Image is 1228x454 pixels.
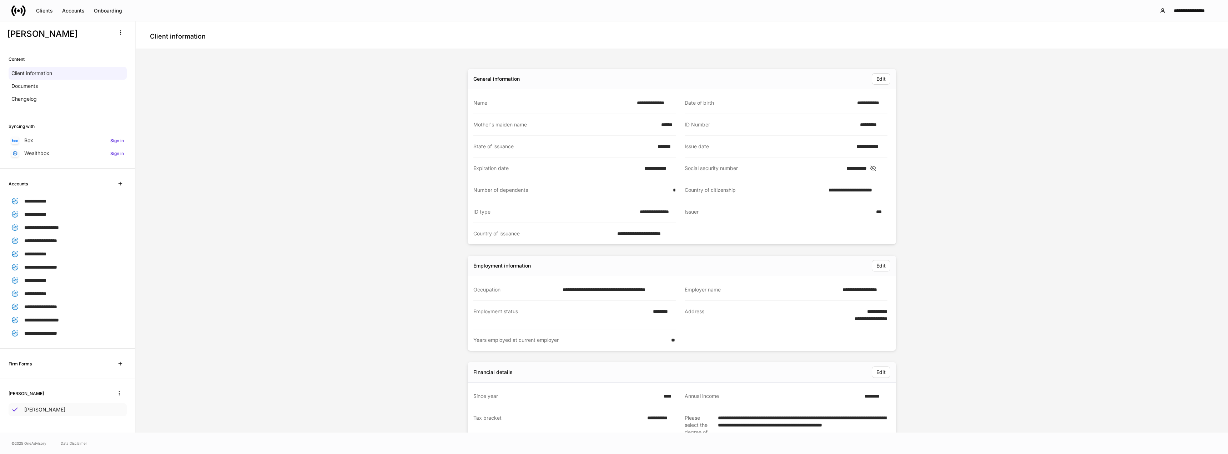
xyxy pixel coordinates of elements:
div: Number of dependents [473,186,669,194]
div: Annual income [685,393,860,400]
a: Documents [9,80,127,93]
p: Box [24,137,33,144]
div: Country of citizenship [685,186,824,194]
div: State of issuance [473,143,653,150]
div: Address [685,308,838,322]
div: Issuer [685,208,872,216]
a: Client information [9,67,127,80]
h6: Content [9,56,25,63]
h3: [PERSON_NAME] [7,28,110,40]
div: Edit [876,263,886,268]
p: Wealthbox [24,150,49,157]
button: Accounts [57,5,89,16]
div: ID type [473,208,635,215]
div: Accounts [62,8,85,13]
div: Edit [876,370,886,375]
h6: [PERSON_NAME] [9,390,44,397]
span: © 2025 OneAdvisory [11,440,46,446]
button: Edit [872,73,890,85]
h6: Sign in [110,150,124,157]
h6: Sign in [110,137,124,144]
div: General information [473,75,520,83]
a: [PERSON_NAME] [9,403,127,416]
div: Expiration date [473,165,640,172]
p: Changelog [11,95,37,103]
p: [PERSON_NAME] [24,406,65,413]
div: Date of birth [685,99,853,106]
button: Edit [872,366,890,378]
a: WealthboxSign in [9,147,127,160]
div: Onboarding [94,8,122,13]
div: Occupation [473,286,558,293]
h4: Client information [150,32,206,41]
button: Edit [872,260,890,271]
button: Onboarding [89,5,127,16]
div: Employment information [473,262,531,269]
div: Issue date [685,143,852,150]
div: Country of issuance [473,230,613,237]
a: Changelog [9,93,127,105]
div: Edit [876,76,886,81]
div: Clients [36,8,53,13]
a: BoxSign in [9,134,127,147]
h6: Syncing with [9,123,35,130]
div: Since year [473,393,659,400]
p: Documents [11,83,38,90]
img: oYqM9ojoZLfzCHUefNbBcWHcyDPbQKagtYciMC8pFl3iZXy3dU33Uwy+706y+0q2uJ1ghNQf2OIHrSh50tUd9HaB5oMc62p0G... [12,139,18,142]
div: ID Number [685,121,856,128]
h6: Accounts [9,180,28,187]
div: Years employed at current employer [473,336,667,344]
div: Social security number [685,165,842,172]
h6: Firm Forms [9,360,32,367]
div: Employment status [473,308,649,322]
p: Client information [11,70,52,77]
button: Clients [31,5,57,16]
div: Mother's maiden name [473,121,657,128]
div: Name [473,99,633,106]
div: Employer name [685,286,838,293]
a: Data Disclaimer [61,440,87,446]
div: Financial details [473,369,513,376]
